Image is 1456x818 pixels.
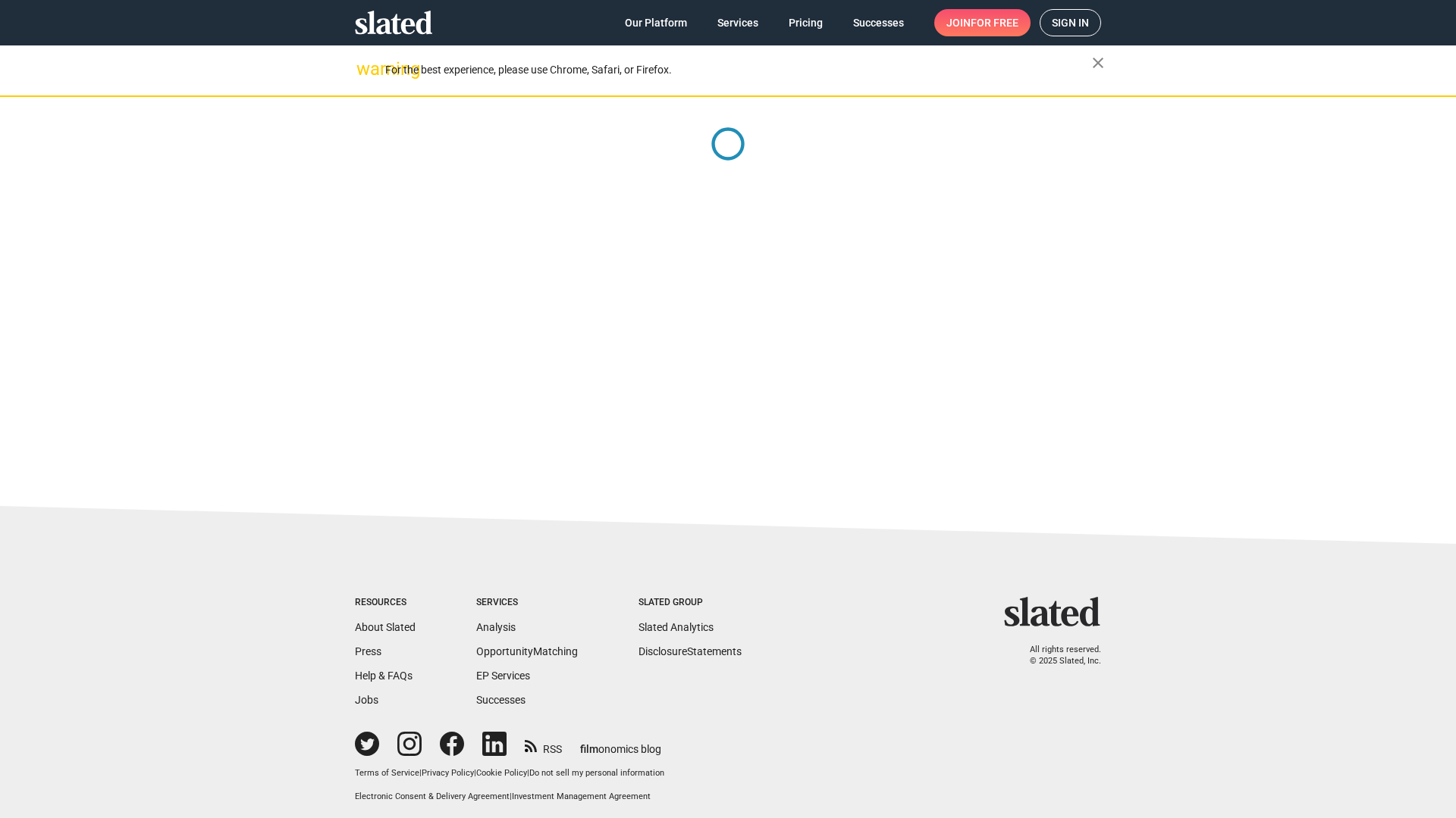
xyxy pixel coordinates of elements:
[422,768,474,778] a: Privacy Policy
[853,9,904,36] span: Successes
[717,9,758,36] span: Services
[580,743,598,755] span: film
[1089,54,1107,72] mat-icon: close
[476,645,578,657] a: OpportunityMatching
[355,670,413,682] a: Help & FAQs
[356,60,375,78] mat-icon: warning
[841,9,916,36] a: Successes
[934,9,1031,36] a: Joinfor free
[385,60,1092,80] div: For the best experience, please use Chrome, Safari, or Firefox.
[476,621,516,633] a: Analysis
[355,791,510,801] a: Electronic Consent & Delivery Agreement
[1014,645,1101,667] p: All rights reserved. © 2025 Slated, Inc.
[1040,9,1101,36] a: Sign in
[474,768,476,778] span: |
[510,791,512,801] span: |
[639,621,714,633] a: Slated Analytics
[419,768,422,778] span: |
[355,645,381,657] a: Press
[355,768,419,778] a: Terms of Service
[527,768,529,778] span: |
[639,597,742,609] div: Slated Group
[476,694,526,706] a: Successes
[1052,10,1089,36] span: Sign in
[639,645,742,657] a: DisclosureStatements
[580,730,661,757] a: filmonomics blog
[355,694,378,706] a: Jobs
[625,9,687,36] span: Our Platform
[971,9,1018,36] span: for free
[946,9,1018,36] span: Join
[476,597,578,609] div: Services
[777,9,835,36] a: Pricing
[789,9,823,36] span: Pricing
[705,9,770,36] a: Services
[529,768,664,779] button: Do not sell my personal information
[476,768,527,778] a: Cookie Policy
[512,791,651,801] a: Investment Management Agreement
[476,670,530,682] a: EP Services
[355,621,416,633] a: About Slated
[355,597,416,609] div: Resources
[525,733,562,757] a: RSS
[613,9,699,36] a: Our Platform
